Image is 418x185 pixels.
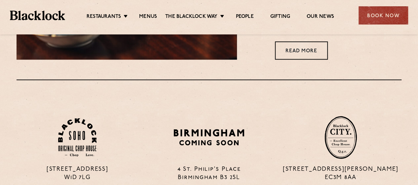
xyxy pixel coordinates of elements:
[236,14,253,21] a: People
[172,127,246,148] img: BIRMINGHAM-P22_-e1747915156957.png
[270,14,290,21] a: Gifting
[280,165,401,182] p: [STREET_ADDRESS][PERSON_NAME] EC3M 8AA
[87,14,121,21] a: Restaurants
[58,118,96,157] img: Soho-stamp-default.svg
[165,14,217,21] a: The Blacklock Way
[139,14,157,21] a: Menus
[148,165,270,182] p: 4 St. Philip's Place Birmingham B3 2SL
[359,6,408,24] div: Book Now
[275,41,328,60] a: Read More
[17,165,138,182] p: [STREET_ADDRESS] W1D 7LG
[10,11,65,20] img: BL_Textured_Logo-footer-cropped.svg
[307,14,334,21] a: Our News
[324,116,357,159] img: City-stamp-default.svg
